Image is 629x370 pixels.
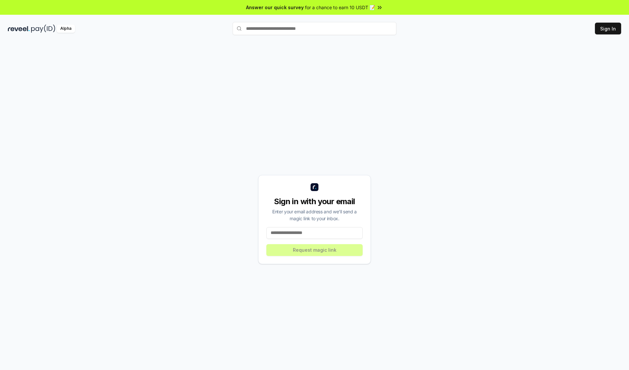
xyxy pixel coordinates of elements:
span: for a chance to earn 10 USDT 📝 [305,4,375,11]
button: Sign In [595,23,621,34]
img: reveel_dark [8,25,30,33]
img: pay_id [31,25,55,33]
div: Sign in with your email [266,196,363,207]
img: logo_small [311,183,318,191]
span: Answer our quick survey [246,4,304,11]
div: Enter your email address and we’ll send a magic link to your inbox. [266,208,363,222]
div: Alpha [57,25,75,33]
